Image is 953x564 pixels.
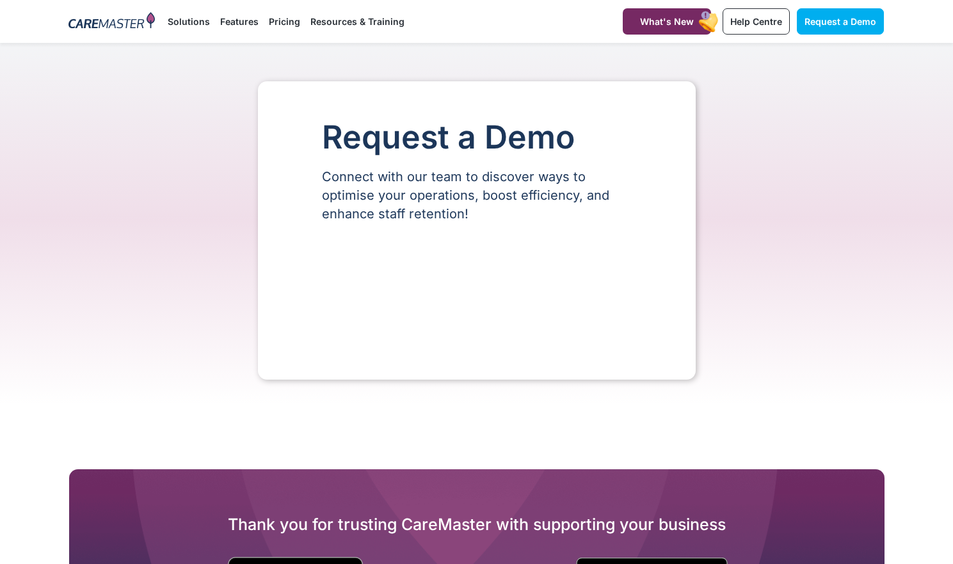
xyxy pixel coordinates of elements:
p: Connect with our team to discover ways to optimise your operations, boost efficiency, and enhance... [322,168,632,223]
span: Help Centre [730,16,782,27]
iframe: Form 0 [322,245,632,341]
img: CareMaster Logo [68,12,155,31]
a: Request a Demo [797,8,884,35]
h2: Thank you for trusting CareMaster with supporting your business [69,514,885,535]
span: What's New [640,16,694,27]
span: Request a Demo [805,16,876,27]
a: What's New [623,8,711,35]
h1: Request a Demo [322,120,632,155]
a: Help Centre [723,8,790,35]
